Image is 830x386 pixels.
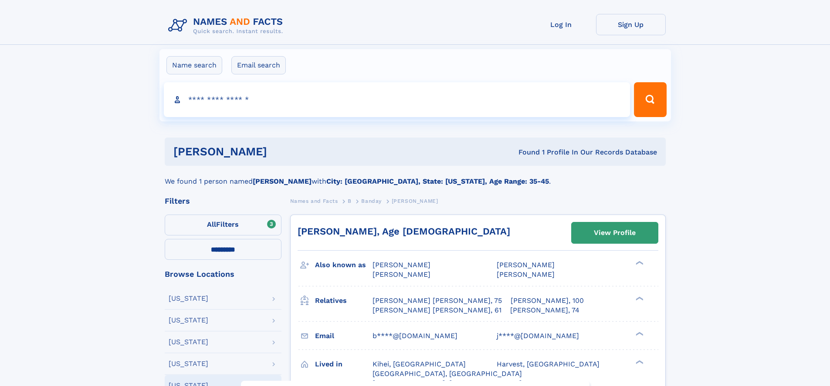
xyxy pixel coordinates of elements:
h3: Lived in [315,357,373,372]
label: Email search [231,56,286,74]
span: [GEOGRAPHIC_DATA], [GEOGRAPHIC_DATA] [373,369,522,378]
a: Banday [361,195,382,206]
span: Banday [361,198,382,204]
span: B [348,198,352,204]
div: [US_STATE] [169,360,208,367]
button: Search Button [634,82,666,117]
div: Browse Locations [165,270,281,278]
span: [PERSON_NAME] [392,198,438,204]
label: Filters [165,215,281,235]
b: City: [GEOGRAPHIC_DATA], State: [US_STATE], Age Range: 35-45 [326,177,549,185]
h1: [PERSON_NAME] [173,146,393,157]
span: [PERSON_NAME] [497,270,555,279]
label: Name search [166,56,222,74]
div: Found 1 Profile In Our Records Database [393,148,657,157]
a: [PERSON_NAME], 74 [510,305,579,315]
div: [US_STATE] [169,317,208,324]
span: [PERSON_NAME] [373,261,430,269]
div: [US_STATE] [169,295,208,302]
a: [PERSON_NAME], 100 [511,296,584,305]
div: We found 1 person named with . [165,166,666,187]
span: Harvest, [GEOGRAPHIC_DATA] [497,360,600,368]
a: Names and Facts [290,195,338,206]
div: Filters [165,197,281,205]
a: View Profile [572,222,658,243]
h3: Also known as [315,258,373,272]
div: View Profile [594,223,636,243]
div: ❯ [634,295,644,301]
a: Sign Up [596,14,666,35]
h3: Relatives [315,293,373,308]
img: Logo Names and Facts [165,14,290,37]
a: [PERSON_NAME] [PERSON_NAME], 75 [373,296,502,305]
b: [PERSON_NAME] [253,177,312,185]
div: ❯ [634,331,644,336]
span: Kihei, [GEOGRAPHIC_DATA] [373,360,466,368]
div: [US_STATE] [169,339,208,346]
a: B [348,195,352,206]
span: [PERSON_NAME] [497,261,555,269]
div: ❯ [634,359,644,365]
input: search input [164,82,630,117]
a: [PERSON_NAME], Age [DEMOGRAPHIC_DATA] [298,226,510,237]
span: [PERSON_NAME] [373,270,430,279]
span: All [207,220,216,228]
div: ❯ [634,260,644,266]
a: [PERSON_NAME] [PERSON_NAME], 61 [373,305,501,315]
h3: Email [315,329,373,343]
a: Log In [526,14,596,35]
